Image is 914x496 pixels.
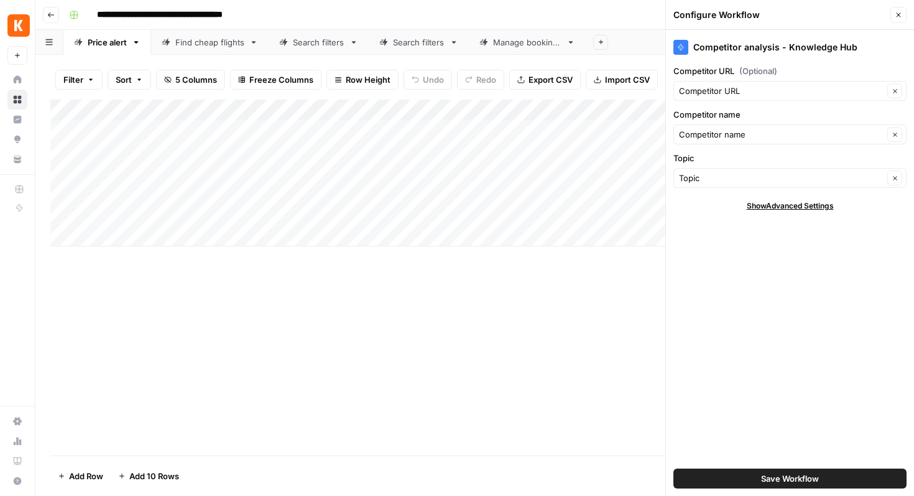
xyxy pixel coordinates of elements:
[7,451,27,471] a: Learning Hub
[747,200,834,212] span: Show Advanced Settings
[679,85,884,97] input: Competitor URL
[457,70,504,90] button: Redo
[50,466,111,486] button: Add Row
[423,73,444,86] span: Undo
[739,65,777,77] span: (Optional)
[7,411,27,431] a: Settings
[63,73,83,86] span: Filter
[230,70,321,90] button: Freeze Columns
[116,73,132,86] span: Sort
[605,73,650,86] span: Import CSV
[7,471,27,491] button: Help + Support
[55,70,103,90] button: Filter
[156,70,225,90] button: 5 Columns
[111,466,187,486] button: Add 10 Rows
[673,152,907,164] label: Topic
[7,14,30,37] img: Kayak Logo
[469,30,586,55] a: Manage bookings
[88,36,127,49] div: Price alert
[369,30,469,55] a: Search filters
[129,470,179,482] span: Add 10 Rows
[679,172,884,184] input: Topic
[293,36,344,49] div: Search filters
[7,70,27,90] a: Home
[761,472,819,485] span: Save Workflow
[7,110,27,129] a: Insights
[269,30,369,55] a: Search filters
[673,40,907,55] div: Competitor analysis - Knowledge Hub
[673,469,907,489] button: Save Workflow
[175,36,244,49] div: Find cheap flights
[393,36,445,49] div: Search filters
[7,431,27,451] a: Usage
[249,73,313,86] span: Freeze Columns
[476,73,496,86] span: Redo
[7,90,27,110] a: Browse
[673,65,907,77] label: Competitor URL
[69,470,103,482] span: Add Row
[679,128,884,141] input: Competitor name
[108,70,151,90] button: Sort
[326,70,399,90] button: Row Height
[586,70,658,90] button: Import CSV
[7,10,27,41] button: Workspace: Kayak
[63,30,151,55] a: Price alert
[7,149,27,169] a: Your Data
[493,36,561,49] div: Manage bookings
[673,108,907,121] label: Competitor name
[509,70,581,90] button: Export CSV
[404,70,452,90] button: Undo
[151,30,269,55] a: Find cheap flights
[529,73,573,86] span: Export CSV
[175,73,217,86] span: 5 Columns
[7,129,27,149] a: Opportunities
[346,73,390,86] span: Row Height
